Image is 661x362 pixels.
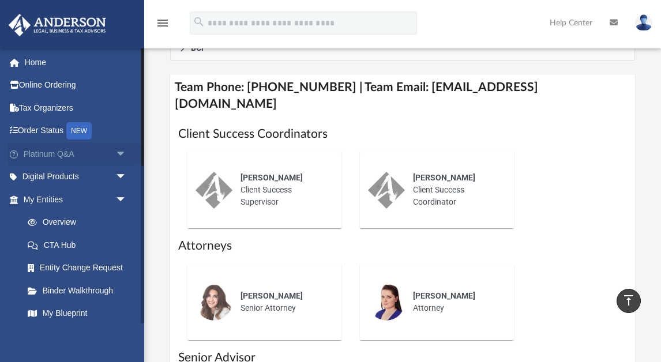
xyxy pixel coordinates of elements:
span: BCP [191,44,206,52]
a: vertical_align_top [617,289,641,313]
a: Digital Productsarrow_drop_down [8,165,144,188]
a: Tax Organizers [8,96,144,119]
div: Client Success Supervisor [232,164,333,216]
a: Platinum Q&Aarrow_drop_down [8,142,144,165]
span: arrow_drop_down [115,165,138,189]
a: Entity Change Request [16,257,144,280]
img: thumbnail [368,284,405,320]
img: thumbnail [196,172,232,209]
img: User Pic [635,14,652,31]
span: [PERSON_NAME] [241,173,303,182]
img: thumbnail [196,284,232,320]
a: CTA Hub [16,233,144,257]
span: [PERSON_NAME] [241,291,303,300]
a: Order StatusNEW [8,119,144,143]
div: NEW [66,122,92,139]
h4: Team Phone: [PHONE_NUMBER] | Team Email: [EMAIL_ADDRESS][DOMAIN_NAME] [170,74,635,118]
span: arrow_drop_down [115,188,138,212]
div: Client Success Coordinator [405,164,506,216]
a: My Blueprint [16,302,138,325]
i: menu [156,16,170,30]
a: Binder Walkthrough [16,279,144,302]
h1: Client Success Coordinators [178,126,627,142]
a: menu [156,22,170,30]
span: arrow_drop_down [115,142,138,166]
a: Overview [16,211,144,234]
span: [PERSON_NAME] [413,173,475,182]
i: search [193,16,205,28]
h1: Attorneys [178,237,627,254]
i: vertical_align_top [622,293,636,307]
div: Attorney [405,282,506,322]
a: Home [8,51,144,74]
div: Senior Attorney [232,282,333,322]
span: [PERSON_NAME] [413,291,475,300]
img: Anderson Advisors Platinum Portal [5,14,110,36]
a: My Entitiesarrow_drop_down [8,188,144,211]
img: thumbnail [368,172,405,209]
a: Online Ordering [8,74,144,97]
